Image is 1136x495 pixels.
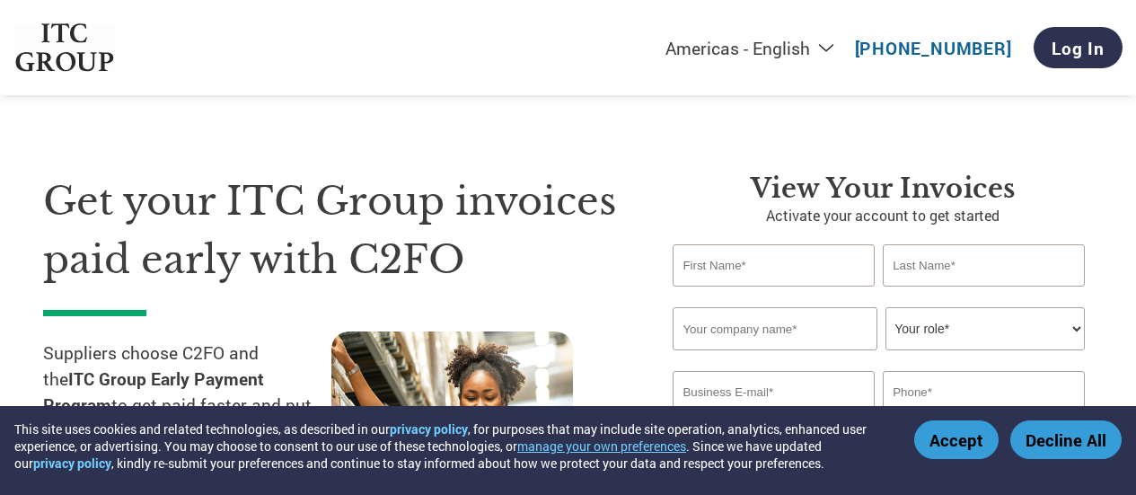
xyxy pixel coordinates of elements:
[13,23,116,73] img: ITC Group
[1010,420,1122,459] button: Decline All
[855,37,1012,59] a: [PHONE_NUMBER]
[517,438,686,455] button: manage your own preferences
[673,244,874,287] input: First Name*
[33,455,111,472] a: privacy policy
[673,205,1093,226] p: Activate your account to get started
[673,352,1084,364] div: Invalid company name or company name is too long
[14,420,888,472] div: This site uses cookies and related technologies, as described in our , for purposes that may incl...
[673,288,874,300] div: Invalid first name or first name is too long
[883,288,1084,300] div: Invalid last name or last name is too long
[673,371,874,413] input: Invalid Email format
[914,420,999,459] button: Accept
[885,307,1084,350] select: Title/Role
[883,371,1084,413] input: Phone*
[673,172,1093,205] h3: View Your Invoices
[43,172,619,288] h1: Get your ITC Group invoices paid early with C2FO
[883,244,1084,287] input: Last Name*
[673,307,876,350] input: Your company name*
[43,367,264,416] strong: ITC Group Early Payment Program
[1034,27,1123,68] a: Log In
[390,420,468,438] a: privacy policy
